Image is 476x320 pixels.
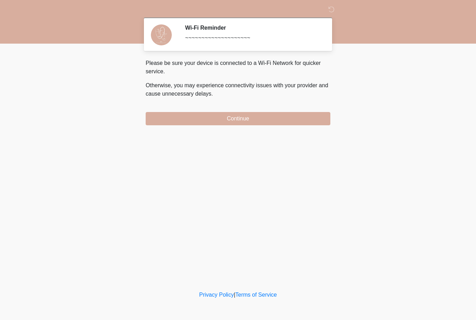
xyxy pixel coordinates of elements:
a: | [234,292,235,298]
a: Terms of Service [235,292,277,298]
p: Please be sure your device is connected to a Wi-Fi Network for quicker service. [146,59,330,76]
a: Privacy Policy [199,292,234,298]
span: . [212,91,213,97]
div: ~~~~~~~~~~~~~~~~~~~~ [185,34,320,42]
img: Agent Avatar [151,24,172,45]
p: Otherwise, you may experience connectivity issues with your provider and cause unnecessary delays [146,81,330,98]
button: Continue [146,112,330,125]
h2: Wi-Fi Reminder [185,24,320,31]
img: DM Wellness & Aesthetics Logo [139,5,148,14]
